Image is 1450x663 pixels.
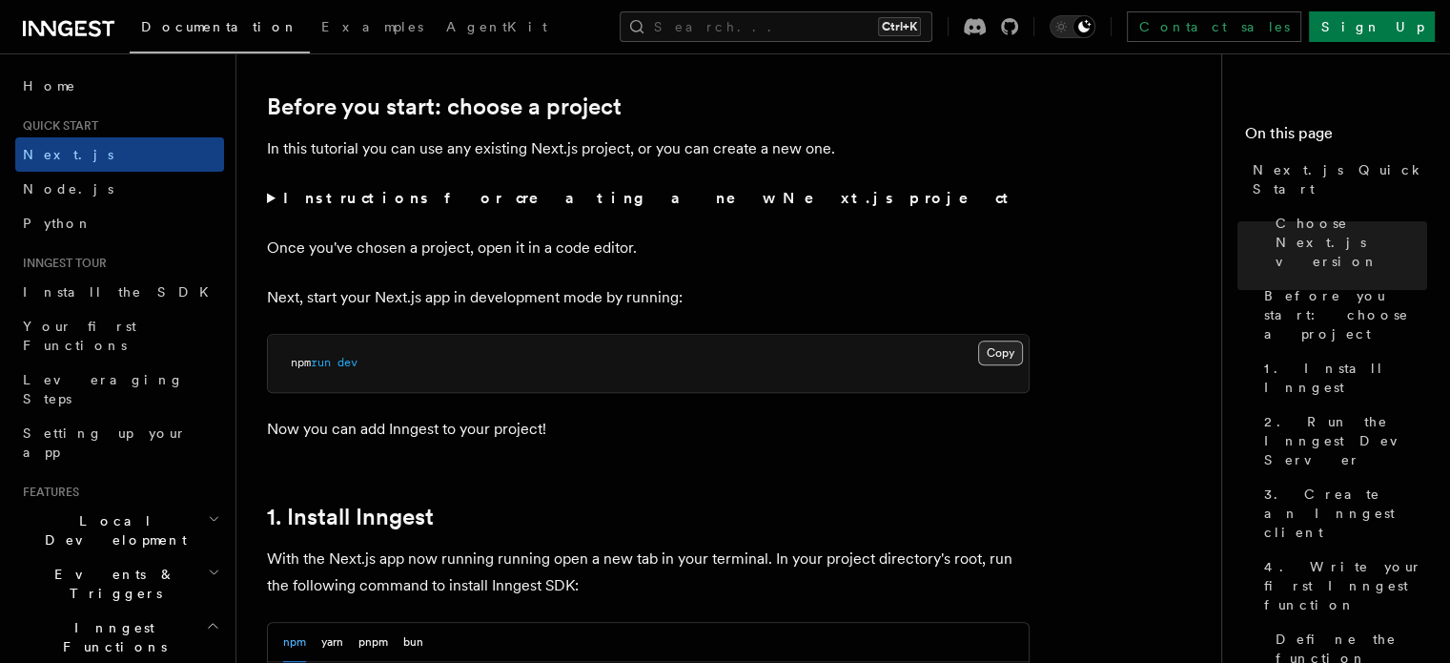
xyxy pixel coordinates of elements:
[267,416,1030,443] p: Now you can add Inngest to your project!
[15,363,224,416] a: Leveraging Steps
[878,17,921,36] kbd: Ctrl+K
[267,546,1030,599] p: With the Next.js app now running running open a new tab in your terminal. In your project directo...
[321,19,423,34] span: Examples
[978,341,1023,365] button: Copy
[15,256,107,271] span: Inngest tour
[1256,351,1427,404] a: 1. Install Inngest
[15,69,224,103] a: Home
[267,504,434,530] a: 1. Install Inngest
[23,284,220,300] span: Install the SDK
[1253,160,1427,198] span: Next.js Quick Start
[1245,122,1427,153] h4: On this page
[130,6,310,53] a: Documentation
[23,216,92,231] span: Python
[15,565,208,603] span: Events & Triggers
[1256,477,1427,549] a: 3. Create an Inngest client
[267,284,1030,311] p: Next, start your Next.js app in development mode by running:
[1276,214,1427,271] span: Choose Next.js version
[15,118,98,134] span: Quick start
[23,372,184,406] span: Leveraging Steps
[15,557,224,611] button: Events & Triggers
[23,181,113,197] span: Node.js
[15,172,224,206] a: Node.js
[1127,11,1301,42] a: Contact sales
[358,623,388,662] button: pnpm
[1245,153,1427,206] a: Next.js Quick Start
[1309,11,1435,42] a: Sign Up
[403,623,423,662] button: bun
[15,504,224,557] button: Local Development
[620,11,932,42] button: Search...Ctrl+K
[283,189,1016,207] strong: Instructions for creating a new Next.js project
[15,511,208,549] span: Local Development
[267,185,1030,212] summary: Instructions for creating a new Next.js project
[23,76,76,95] span: Home
[435,6,559,52] a: AgentKit
[1264,359,1427,397] span: 1. Install Inngest
[15,309,224,363] a: Your first Functions
[15,416,224,469] a: Setting up your app
[283,623,306,662] button: npm
[1256,279,1427,351] a: Before you start: choose a project
[337,356,357,369] span: dev
[23,319,136,353] span: Your first Functions
[1256,404,1427,477] a: 2. Run the Inngest Dev Server
[23,425,187,460] span: Setting up your app
[15,206,224,240] a: Python
[1264,557,1427,614] span: 4. Write your first Inngest function
[1050,15,1095,38] button: Toggle dark mode
[15,618,206,656] span: Inngest Functions
[15,137,224,172] a: Next.js
[446,19,547,34] span: AgentKit
[15,275,224,309] a: Install the SDK
[267,235,1030,261] p: Once you've chosen a project, open it in a code editor.
[291,356,311,369] span: npm
[1256,549,1427,622] a: 4. Write your first Inngest function
[310,6,435,52] a: Examples
[1268,206,1427,279] a: Choose Next.js version
[1264,412,1427,469] span: 2. Run the Inngest Dev Server
[267,93,622,120] a: Before you start: choose a project
[1264,286,1427,343] span: Before you start: choose a project
[267,135,1030,162] p: In this tutorial you can use any existing Next.js project, or you can create a new one.
[15,485,79,500] span: Features
[321,623,343,662] button: yarn
[23,147,113,162] span: Next.js
[141,19,298,34] span: Documentation
[311,356,331,369] span: run
[1264,485,1427,542] span: 3. Create an Inngest client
